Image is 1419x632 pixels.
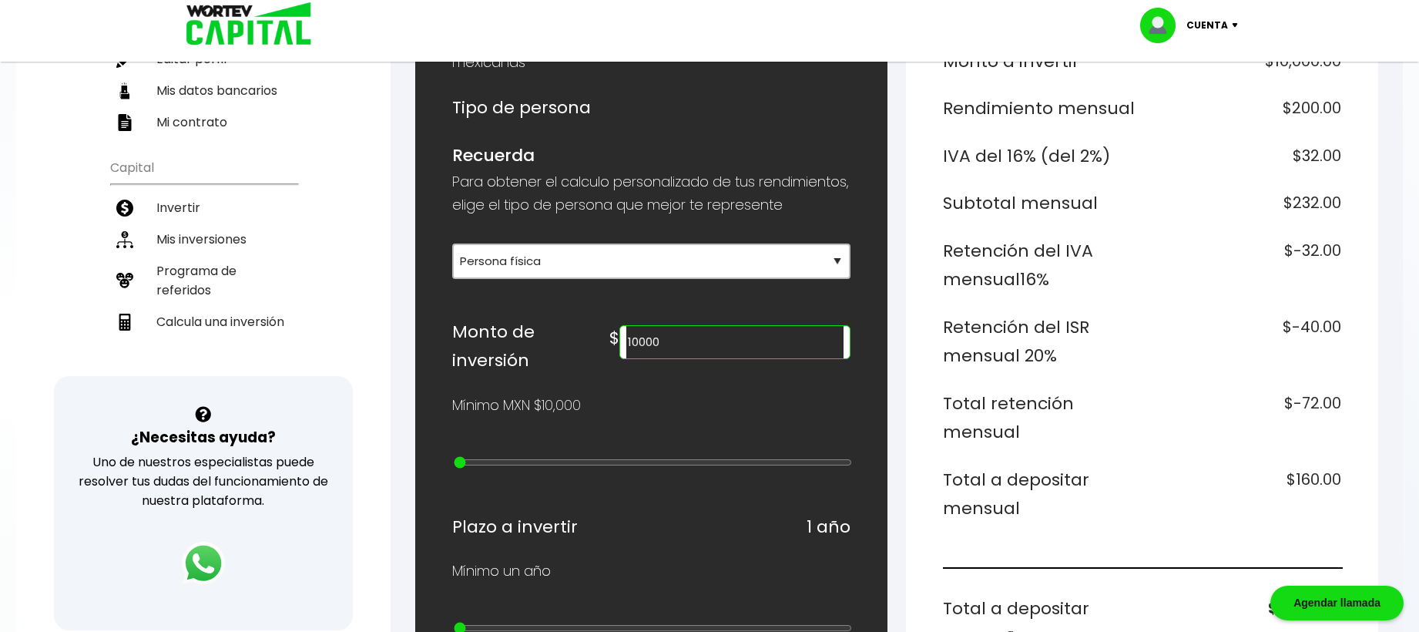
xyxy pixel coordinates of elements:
[943,189,1136,218] h6: Subtotal mensual
[452,141,850,170] h6: Recuerda
[943,313,1136,371] h6: Retención del ISR mensual 20%
[116,314,133,331] img: calculadora-icon.17d418c4.svg
[1140,8,1186,43] img: profile-image
[116,200,133,217] img: invertir-icon.b3b967d7.svg
[943,94,1136,123] h6: Rendimiento mensual
[131,426,276,449] h3: ¿Necesitas ayuda?
[1149,142,1342,171] h6: $32.00
[110,306,297,338] a: Calcula una inversión
[807,513,850,542] h6: 1 año
[74,452,334,510] p: Uno de nuestros especialistas puede resolver tus dudas del funcionamiento de nuestra plataforma.
[1186,14,1228,37] p: Cuenta
[452,560,551,583] p: Mínimo un año
[110,75,297,106] a: Mis datos bancarios
[116,272,133,289] img: recomiendanos-icon.9b8e9327.svg
[110,224,297,255] a: Mis inversiones
[110,150,297,376] ul: Capital
[1149,313,1342,371] h6: $-40.00
[943,237,1136,294] h6: Retención del IVA mensual 16%
[110,106,297,138] a: Mi contrato
[943,466,1136,523] h6: Total a depositar mensual
[116,231,133,248] img: inversiones-icon.6695dc30.svg
[110,192,297,224] a: Invertir
[1149,389,1342,447] h6: $-72.00
[1270,586,1404,620] div: Agendar llamada
[943,142,1136,171] h6: IVA del 16% (del 2%)
[110,2,297,138] ul: Perfil
[943,389,1136,447] h6: Total retención mensual
[452,93,850,123] h6: Tipo de persona
[1149,189,1342,218] h6: $232.00
[609,324,619,353] h6: $
[1228,23,1249,28] img: icon-down
[116,82,133,99] img: datos-icon.10cf9172.svg
[1149,94,1342,123] h6: $200.00
[452,318,609,375] h6: Monto de inversión
[110,255,297,306] a: Programa de referidos
[182,542,225,585] img: logos_whatsapp-icon.242b2217.svg
[452,513,578,542] h6: Plazo a invertir
[452,394,581,417] p: Mínimo MXN $10,000
[116,114,133,131] img: contrato-icon.f2db500c.svg
[1149,466,1342,523] h6: $160.00
[452,170,850,217] p: Para obtener el calculo personalizado de tus rendimientos, elige el tipo de persona que mejor te ...
[1149,237,1342,294] h6: $-32.00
